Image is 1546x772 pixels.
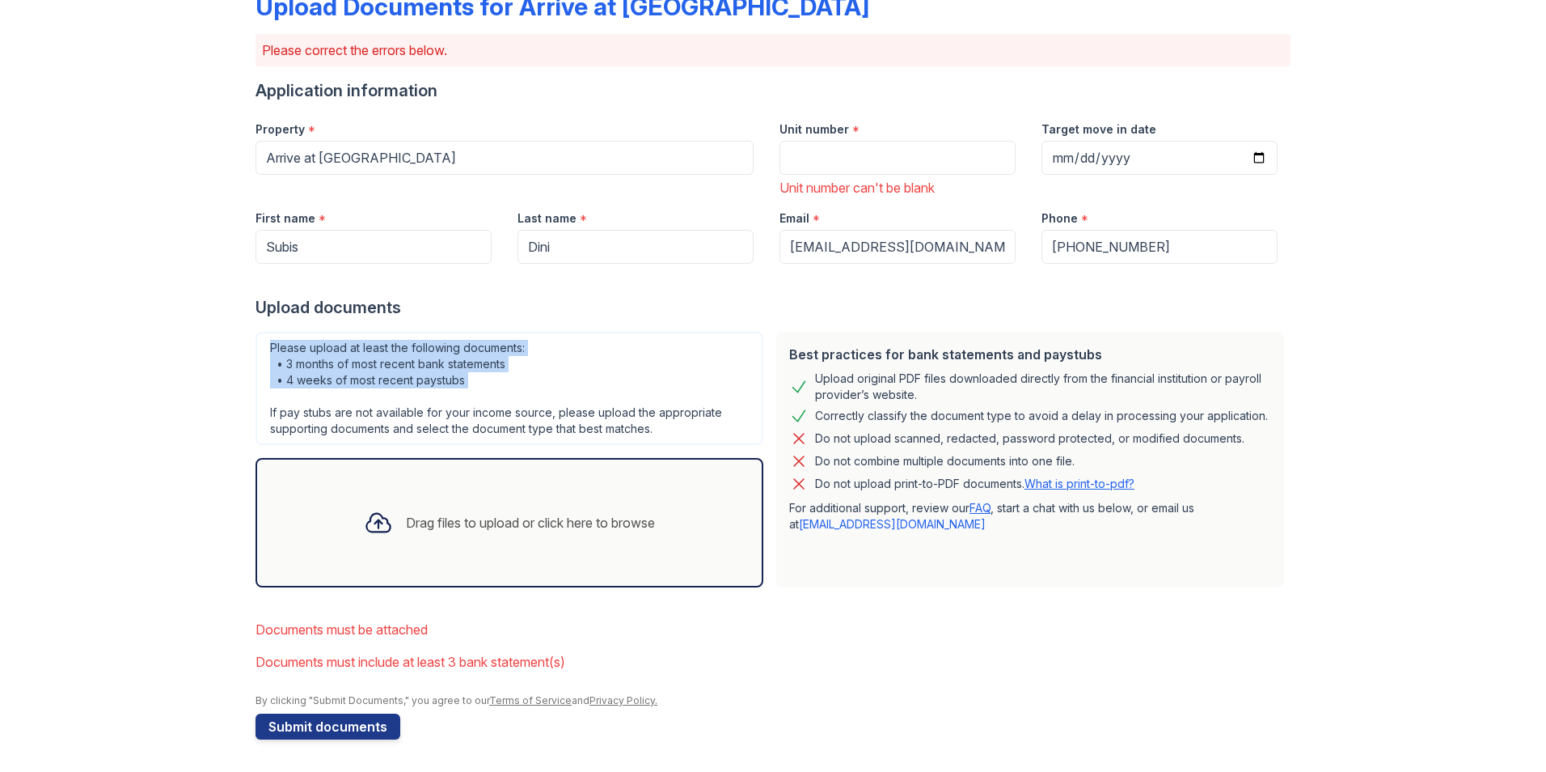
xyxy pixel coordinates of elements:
[256,121,305,138] label: Property
[1041,210,1078,227] label: Phone
[779,121,849,138] label: Unit number
[1041,121,1156,138] label: Target move in date
[969,501,991,515] a: FAQ
[815,429,1244,448] div: Do not upload scanned, redacted, password protected, or modified documents.
[779,210,809,227] label: Email
[517,210,577,227] label: Last name
[789,500,1271,532] p: For additional support, review our , start a chat with us below, or email us at
[256,332,763,445] div: Please upload at least the following documents: • 3 months of most recent bank statements • 4 wee...
[406,513,655,532] div: Drag files to upload or click here to browse
[256,79,1290,102] div: Application information
[815,406,1268,426] div: Correctly classify the document type to avoid a delay in processing your application.
[779,178,1016,197] div: Unit number can't be blank
[256,296,1290,319] div: Upload documents
[799,517,986,531] a: [EMAIL_ADDRESS][DOMAIN_NAME]
[1024,477,1134,490] a: What is print-to-pdf?
[256,646,1290,678] li: Documents must include at least 3 bank statement(s)
[815,371,1271,403] div: Upload original PDF files downloaded directly from the financial institution or payroll provider’...
[262,40,1284,60] p: Please correct the errors below.
[815,452,1075,471] div: Do not combine multiple documents into one file.
[489,694,572,706] a: Terms of Service
[815,476,1134,492] p: Do not upload print-to-PDF documents.
[256,613,1290,646] li: Documents must be attached
[256,714,400,740] button: Submit documents
[256,694,1290,707] div: By clicking "Submit Documents," you agree to our and
[256,210,315,227] label: First name
[789,345,1271,364] div: Best practices for bank statements and paystubs
[589,694,657,706] a: Privacy Policy.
